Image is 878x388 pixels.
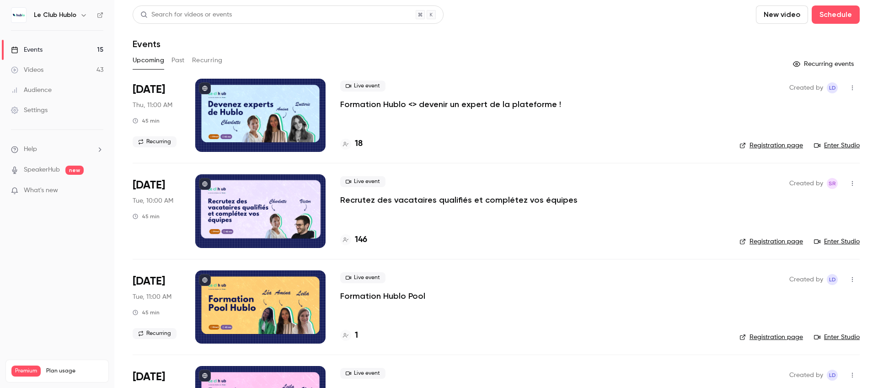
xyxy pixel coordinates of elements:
span: Live event [340,81,385,92]
span: Live event [340,272,385,283]
span: [DATE] [133,370,165,384]
div: 45 min [133,309,160,316]
span: [DATE] [133,274,165,289]
span: Premium [11,366,41,377]
li: help-dropdown-opener [11,145,103,154]
span: Created by [789,178,823,189]
span: Live event [340,176,385,187]
span: Leila Domec [827,274,838,285]
button: Past [171,53,185,68]
h4: 18 [355,138,363,150]
a: SpeakerHub [24,165,60,175]
a: Recrutez des vacataires qualifiés et complétez vos équipes [340,194,578,205]
span: Thu, 11:00 AM [133,101,172,110]
span: LD [829,370,836,381]
div: 45 min [133,117,160,124]
div: Sep 4 Thu, 11:00 AM (Europe/Paris) [133,79,181,152]
div: Events [11,45,43,54]
span: Salomé Renaud [827,178,838,189]
span: LD [829,82,836,93]
button: New video [756,5,808,24]
span: new [65,166,84,175]
a: 18 [340,138,363,150]
span: Live event [340,368,385,379]
div: Search for videos or events [140,10,232,20]
span: Leila Domec [827,82,838,93]
a: 1 [340,329,358,342]
span: Tue, 11:00 AM [133,292,171,302]
span: [DATE] [133,82,165,97]
span: Plan usage [46,367,103,375]
span: LD [829,274,836,285]
a: Enter Studio [814,333,860,342]
span: [DATE] [133,178,165,193]
div: Settings [11,106,48,115]
div: Sep 9 Tue, 11:00 AM (Europe/Paris) [133,270,181,344]
div: Videos [11,65,43,75]
span: Created by [789,82,823,93]
span: Created by [789,370,823,381]
img: Le Club Hublo [11,8,26,22]
h4: 1 [355,329,358,342]
span: Tue, 10:00 AM [133,196,173,205]
h4: 146 [355,234,367,246]
a: Enter Studio [814,237,860,246]
a: Registration page [739,141,803,150]
span: Recurring [133,328,177,339]
div: 45 min [133,213,160,220]
a: Enter Studio [814,141,860,150]
span: Help [24,145,37,154]
button: Recurring [192,53,223,68]
button: Upcoming [133,53,164,68]
a: Registration page [739,333,803,342]
h6: Le Club Hublo [34,11,76,20]
button: Schedule [812,5,860,24]
div: Audience [11,86,52,95]
span: What's new [24,186,58,195]
span: SR [829,178,836,189]
button: Recurring events [789,57,860,71]
div: Sep 9 Tue, 10:00 AM (Europe/Paris) [133,174,181,248]
span: Created by [789,274,823,285]
a: 146 [340,234,367,246]
span: Recurring [133,136,177,147]
a: Registration page [739,237,803,246]
a: Formation Hublo <> devenir un expert de la plateforme ! [340,99,561,110]
h1: Events [133,38,161,49]
iframe: Noticeable Trigger [92,187,103,195]
span: Leila Domec [827,370,838,381]
a: Formation Hublo Pool [340,291,425,302]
